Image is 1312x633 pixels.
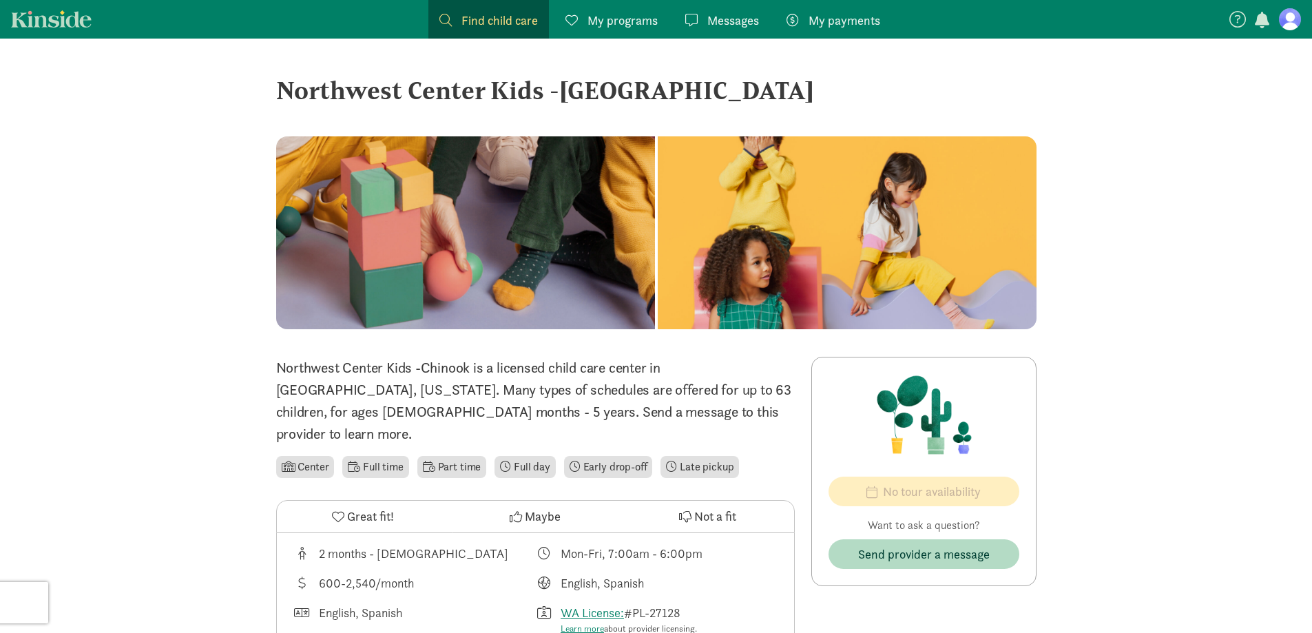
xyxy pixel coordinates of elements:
[707,11,759,30] span: Messages
[660,456,739,478] li: Late pickup
[829,517,1019,534] p: Want to ask a question?
[319,574,414,592] div: 600-2,540/month
[293,544,536,563] div: Age range for children that this provider cares for
[461,11,538,30] span: Find child care
[11,10,92,28] a: Kinside
[561,544,702,563] div: Mon-Fri, 7:00am - 6:00pm
[587,11,658,30] span: My programs
[561,574,644,592] div: English, Spanish
[858,545,990,563] span: Send provider a message
[494,456,556,478] li: Full day
[564,456,653,478] li: Early drop-off
[449,501,621,532] button: Maybe
[276,456,335,478] li: Center
[293,574,536,592] div: Average tuition for this program
[535,544,778,563] div: Class schedule
[829,539,1019,569] button: Send provider a message
[883,482,981,501] span: No tour availability
[535,574,778,592] div: Languages taught
[276,357,795,445] p: Northwest Center Kids -Chinook is a licensed child care center in [GEOGRAPHIC_DATA], [US_STATE]. ...
[829,477,1019,506] button: No tour availability
[525,507,561,526] span: Maybe
[621,501,793,532] button: Not a fit
[694,507,736,526] span: Not a fit
[417,456,486,478] li: Part time
[809,11,880,30] span: My payments
[277,501,449,532] button: Great fit!
[319,544,508,563] div: 2 months - [DEMOGRAPHIC_DATA]
[276,72,1037,109] div: Northwest Center Kids -[GEOGRAPHIC_DATA]
[342,456,408,478] li: Full time
[561,605,624,621] a: WA License:
[347,507,394,526] span: Great fit!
